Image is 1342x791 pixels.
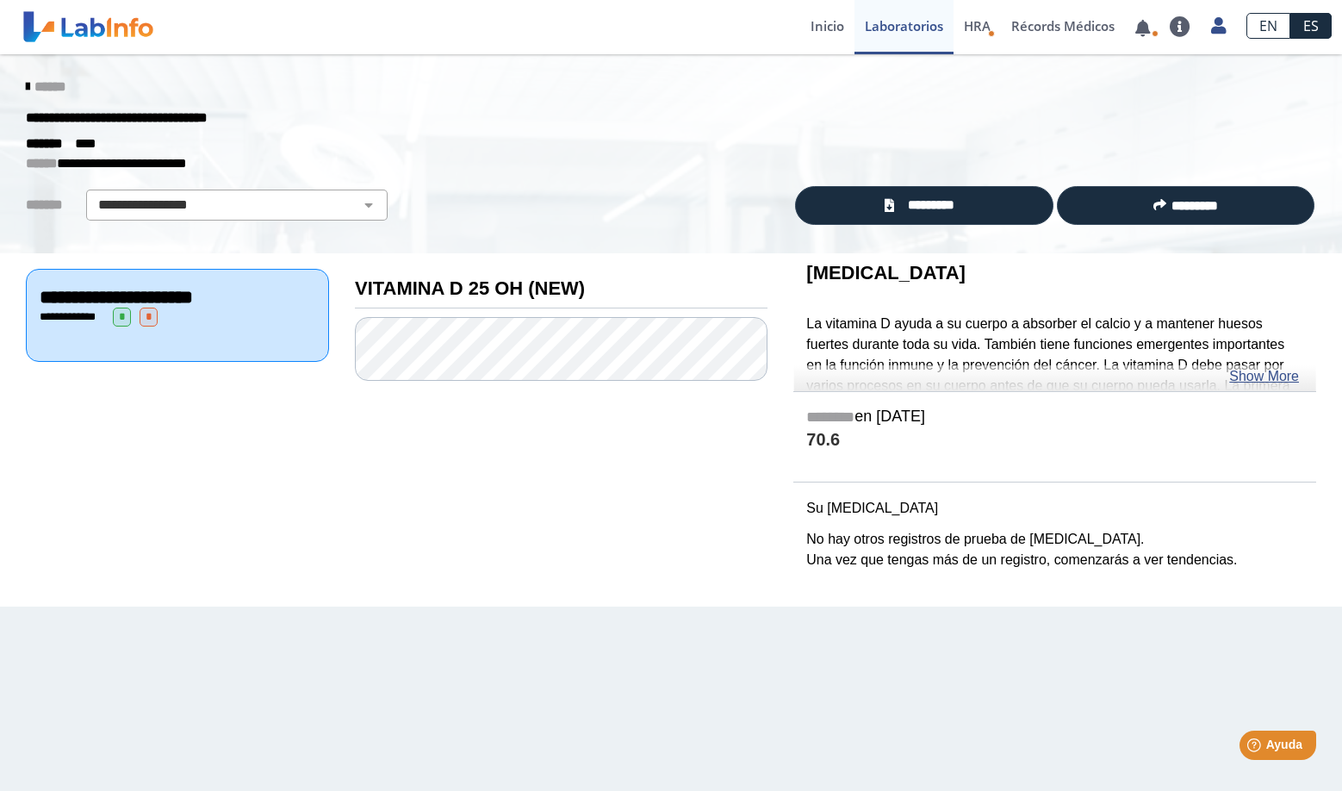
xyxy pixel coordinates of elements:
h4: 70.6 [806,430,1303,452]
b: VITAMINA D 25 OH (NEW) [355,277,585,299]
a: Show More [1229,366,1299,387]
a: ES [1290,13,1332,39]
p: La vitamina D ayuda a su cuerpo a absorber el calcio y a mantener huesos fuertes durante toda su ... [806,314,1303,499]
h5: en [DATE] [806,408,1303,427]
b: [MEDICAL_DATA] [806,262,966,283]
p: No hay otros registros de prueba de [MEDICAL_DATA]. Una vez que tengas más de un registro, comenz... [806,529,1303,570]
iframe: Help widget launcher [1189,724,1323,772]
a: EN [1246,13,1290,39]
p: Su [MEDICAL_DATA] [806,498,1303,519]
span: HRA [964,17,991,34]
